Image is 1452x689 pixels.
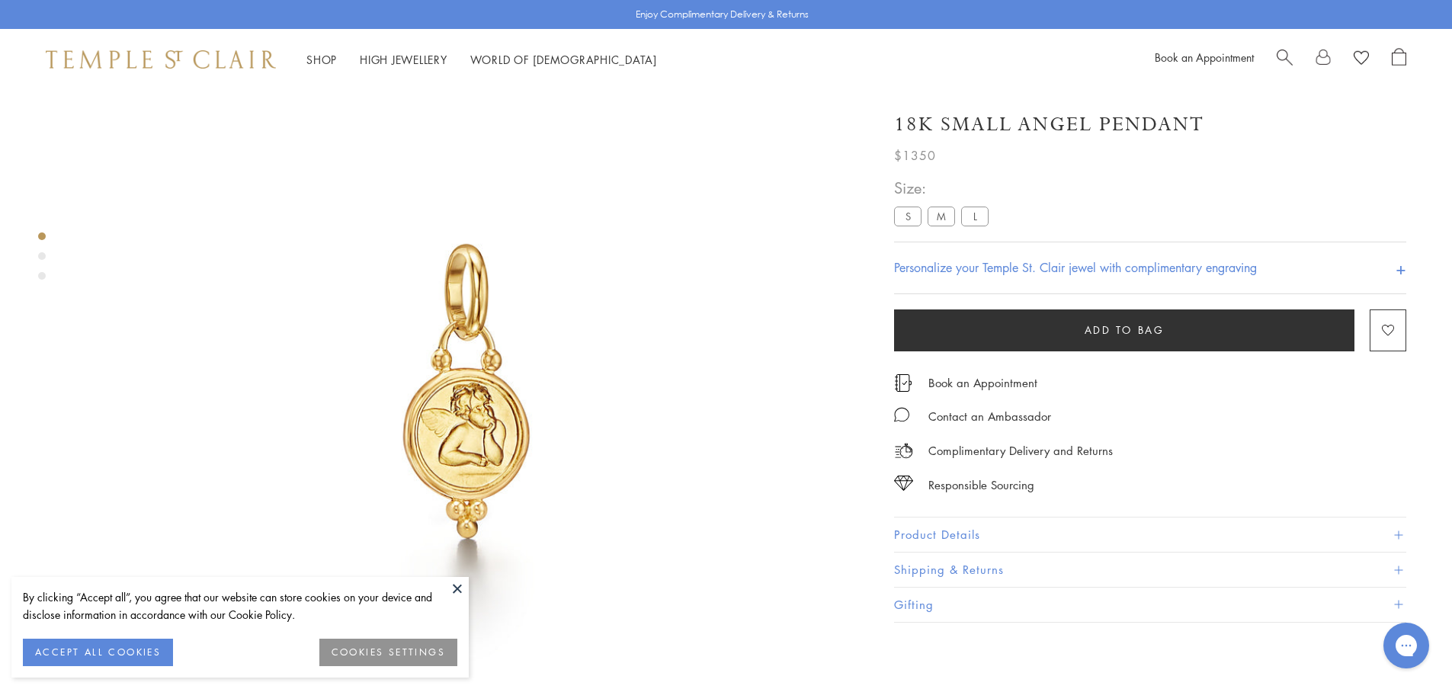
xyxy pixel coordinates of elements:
span: Size: [894,175,995,200]
a: Book an Appointment [1155,50,1254,65]
button: Add to bag [894,309,1354,351]
img: icon_sourcing.svg [894,476,913,491]
nav: Main navigation [306,50,657,69]
h4: Personalize your Temple St. Clair jewel with complimentary engraving [894,258,1257,277]
h4: + [1396,254,1406,282]
a: Search [1277,48,1293,71]
div: Contact an Ambassador [928,407,1051,426]
iframe: Gorgias live chat messenger [1376,617,1437,674]
span: Add to bag [1085,322,1165,338]
p: Complimentary Delivery and Returns [928,441,1113,460]
a: World of [DEMOGRAPHIC_DATA]World of [DEMOGRAPHIC_DATA] [470,52,657,67]
button: COOKIES SETTINGS [319,639,457,666]
img: MessageIcon-01_2.svg [894,407,909,422]
div: Product gallery navigation [38,229,46,292]
button: Product Details [894,518,1406,552]
div: Responsible Sourcing [928,476,1034,495]
img: icon_appointment.svg [894,374,912,392]
a: ShopShop [306,52,337,67]
img: Temple St. Clair [46,50,276,69]
h1: 18K Small Angel Pendant [894,111,1204,138]
a: High JewelleryHigh Jewellery [360,52,447,67]
button: ACCEPT ALL COOKIES [23,639,173,666]
a: Open Shopping Bag [1392,48,1406,71]
p: Enjoy Complimentary Delivery & Returns [636,7,809,22]
a: Book an Appointment [928,374,1037,391]
div: By clicking “Accept all”, you agree that our website can store cookies on your device and disclos... [23,588,457,623]
div: Blocked (id): tinycookie-wrapper [11,577,469,678]
img: icon_delivery.svg [894,441,913,460]
a: View Wishlist [1354,48,1369,71]
button: Gifting [894,588,1406,622]
label: S [894,207,922,226]
button: Shipping & Returns [894,553,1406,587]
label: M [928,207,955,226]
span: $1350 [894,146,936,165]
label: L [961,207,989,226]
